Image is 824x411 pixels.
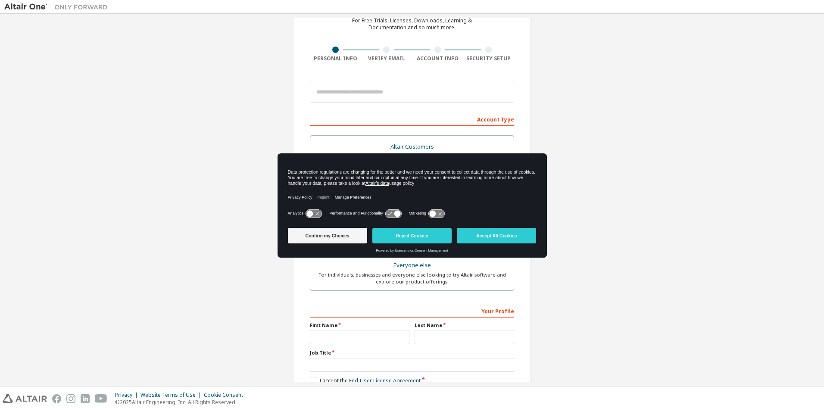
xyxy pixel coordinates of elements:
div: Cookie Consent [204,392,248,399]
div: Website Terms of Use [140,392,204,399]
label: First Name [310,322,409,329]
img: youtube.svg [95,394,107,403]
div: For individuals, businesses and everyone else looking to try Altair software and explore our prod... [315,271,509,285]
div: Privacy [115,392,140,399]
a: End-User License Agreement [349,377,421,384]
div: For Free Trials, Licenses, Downloads, Learning & Documentation and so much more. [352,17,472,31]
div: Account Type [310,112,514,126]
img: altair_logo.svg [3,394,47,403]
img: Altair One [4,3,112,11]
img: facebook.svg [52,394,61,403]
p: © 2025 Altair Engineering, Inc. All Rights Reserved. [115,399,248,406]
div: Verify Email [361,55,412,62]
div: Security Setup [463,55,515,62]
div: Personal Info [310,55,361,62]
img: instagram.svg [66,394,75,403]
div: Your Profile [310,304,514,318]
div: Everyone else [315,259,509,271]
label: Last Name [415,322,514,329]
label: I accept the [310,377,421,384]
div: Altair Customers [315,141,509,153]
img: linkedin.svg [81,394,90,403]
label: Job Title [310,349,514,356]
div: Account Info [412,55,463,62]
